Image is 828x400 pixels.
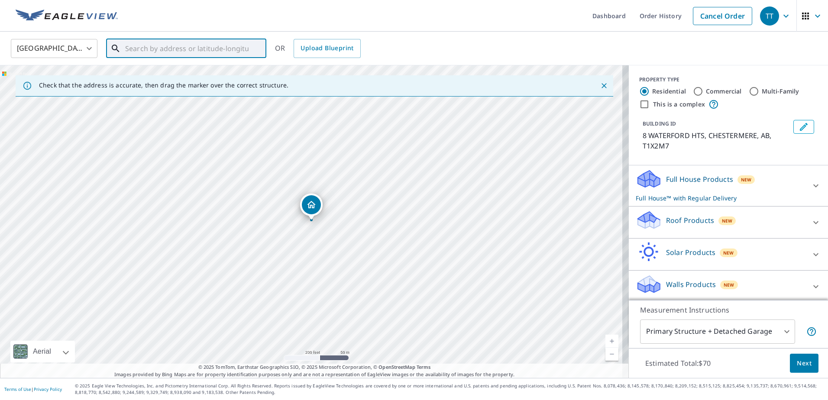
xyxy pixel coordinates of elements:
[4,386,31,392] a: Terms of Use
[760,6,779,26] div: TT
[16,10,118,23] img: EV Logo
[640,305,817,315] p: Measurement Instructions
[10,341,75,362] div: Aerial
[643,130,790,151] p: 8 WATERFORD HTS, CHESTERMERE, AB, T1X2M7
[636,194,805,203] p: Full House™ with Regular Delivery
[797,358,812,369] span: Next
[34,386,62,392] a: Privacy Policy
[300,194,323,220] div: Dropped pin, building 1, Residential property, 8 WATERFORD HTS CHESTERMERE AB T1X2M7
[636,210,821,235] div: Roof ProductsNew
[75,383,824,396] p: © 2025 Eagle View Technologies, Inc. and Pictometry International Corp. All Rights Reserved. Repo...
[605,335,618,348] a: Current Level 17, Zoom In
[417,364,431,370] a: Terms
[636,274,821,299] div: Walls ProductsNew
[198,364,431,371] span: © 2025 TomTom, Earthstar Geographics SIO, © 2025 Microsoft Corporation, ©
[722,217,733,224] span: New
[793,120,814,134] button: Edit building 1
[640,319,795,344] div: Primary Structure + Detached Garage
[275,39,361,58] div: OR
[639,76,818,84] div: PROPERTY TYPE
[723,249,734,256] span: New
[294,39,360,58] a: Upload Blueprint
[636,242,821,267] div: Solar ProductsNew
[30,341,54,362] div: Aerial
[643,120,676,127] p: BUILDING ID
[666,247,715,258] p: Solar Products
[4,387,62,392] p: |
[125,36,249,61] input: Search by address or latitude-longitude
[638,354,718,373] p: Estimated Total: $70
[806,326,817,337] span: Your report will include the primary structure and a detached garage if one exists.
[790,354,818,373] button: Next
[636,169,821,203] div: Full House ProductsNewFull House™ with Regular Delivery
[301,43,353,54] span: Upload Blueprint
[605,348,618,361] a: Current Level 17, Zoom Out
[652,87,686,96] label: Residential
[39,81,288,89] p: Check that the address is accurate, then drag the marker over the correct structure.
[741,176,752,183] span: New
[666,174,733,184] p: Full House Products
[724,281,734,288] span: New
[762,87,799,96] label: Multi-Family
[666,215,714,226] p: Roof Products
[693,7,752,25] a: Cancel Order
[653,100,705,109] label: This is a complex
[598,80,610,91] button: Close
[706,87,742,96] label: Commercial
[378,364,415,370] a: OpenStreetMap
[666,279,716,290] p: Walls Products
[11,36,97,61] div: [GEOGRAPHIC_DATA]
